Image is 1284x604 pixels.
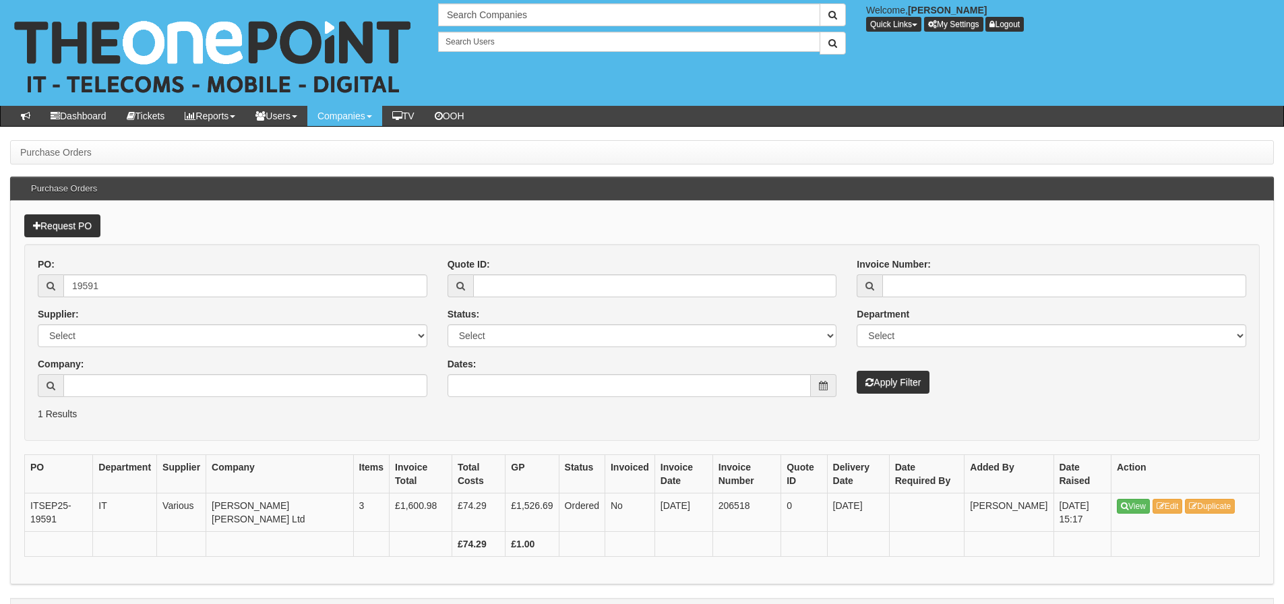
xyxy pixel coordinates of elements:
th: Department [93,454,157,493]
a: TV [382,106,425,126]
th: GP [506,454,559,493]
a: View [1117,499,1150,514]
label: Company: [38,357,84,371]
label: PO: [38,258,55,271]
td: 206518 [712,493,781,531]
th: Invoice Total [390,454,452,493]
th: Invoice Number [712,454,781,493]
li: Purchase Orders [20,146,92,159]
p: 1 Results [38,407,1246,421]
td: Ordered [559,493,605,531]
input: Search Companies [438,3,820,26]
th: Delivery Date [827,454,889,493]
a: Tickets [117,106,175,126]
label: Supplier: [38,307,79,321]
a: Dashboard [40,106,117,126]
a: Request PO [24,214,100,237]
td: No [605,493,654,531]
td: [PERSON_NAME] [PERSON_NAME] Ltd [206,493,353,531]
a: Users [245,106,307,126]
a: Companies [307,106,382,126]
button: Apply Filter [857,371,929,394]
th: £74.29 [452,531,505,556]
a: Edit [1153,499,1183,514]
th: Date Required By [889,454,965,493]
td: £1,600.98 [390,493,452,531]
b: [PERSON_NAME] [908,5,987,16]
input: Search Users [438,32,820,52]
td: 3 [353,493,390,531]
td: Various [157,493,206,531]
th: £1.00 [506,531,559,556]
td: 0 [781,493,827,531]
label: Quote ID: [448,258,490,271]
td: £1,526.69 [506,493,559,531]
td: ITSEP25-19591 [25,493,93,531]
div: Welcome, [856,3,1284,32]
td: £74.29 [452,493,505,531]
label: Department [857,307,909,321]
label: Dates: [448,357,477,371]
th: Invoice Date [654,454,712,493]
th: Items [353,454,390,493]
td: [DATE] 15:17 [1053,493,1111,531]
td: [PERSON_NAME] [965,493,1053,531]
th: Action [1111,454,1260,493]
h3: Purchase Orders [24,177,104,200]
a: My Settings [924,17,983,32]
th: Invoiced [605,454,654,493]
td: IT [93,493,157,531]
label: Invoice Number: [857,258,931,271]
td: [DATE] [654,493,712,531]
th: PO [25,454,93,493]
th: Added By [965,454,1053,493]
th: Company [206,454,353,493]
button: Quick Links [866,17,921,32]
a: Reports [175,106,245,126]
th: Total Costs [452,454,505,493]
th: Quote ID [781,454,827,493]
a: Logout [985,17,1024,32]
th: Supplier [157,454,206,493]
label: Status: [448,307,479,321]
th: Status [559,454,605,493]
a: OOH [425,106,475,126]
th: Date Raised [1053,454,1111,493]
td: [DATE] [827,493,889,531]
a: Duplicate [1185,499,1235,514]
